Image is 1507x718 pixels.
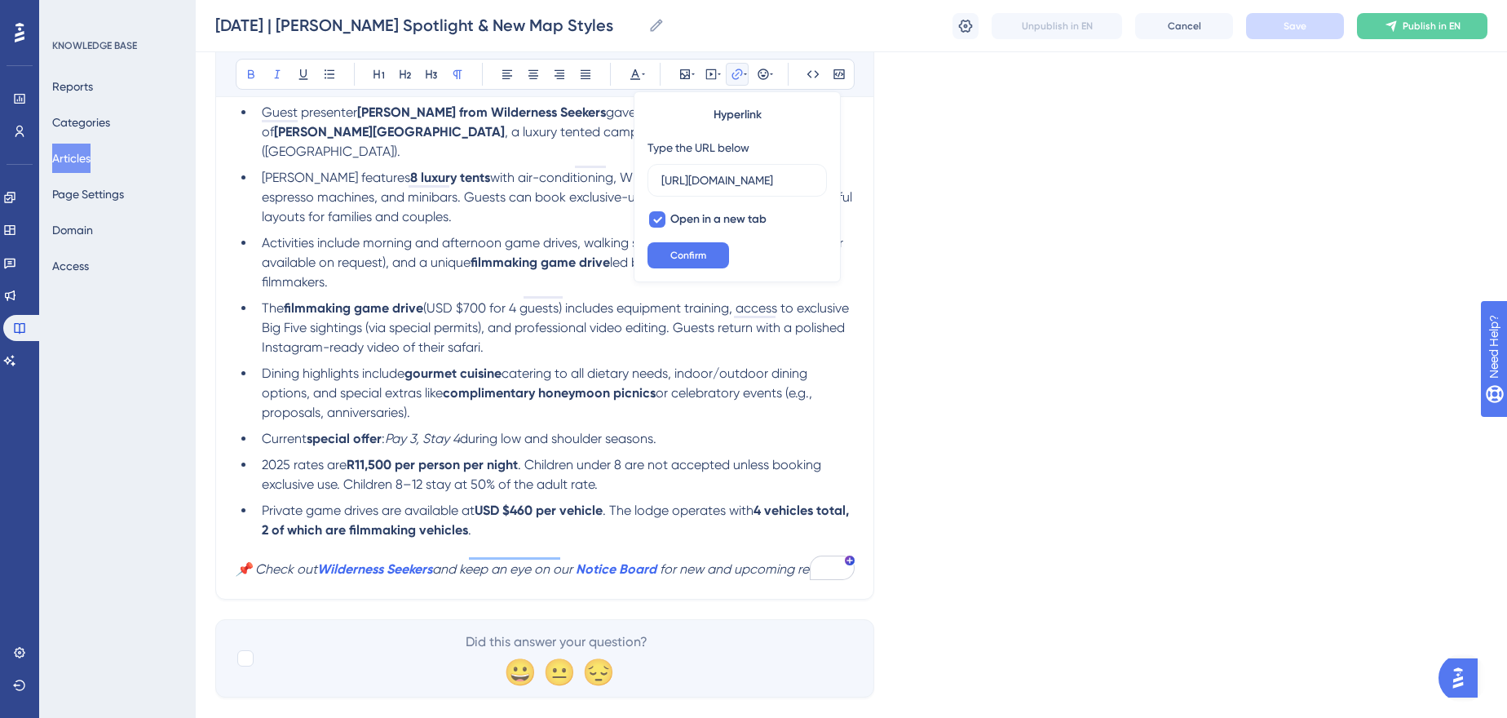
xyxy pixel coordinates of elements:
[992,13,1122,39] button: Unpublish in EN
[1246,13,1344,39] button: Save
[1357,13,1487,39] button: Publish in EN
[443,385,656,401] strong: complimentary honeymoon picnics
[471,255,610,270] strong: filmmaking game drive
[262,366,811,401] span: catering to all dietary needs, indoor/outdoor dining options, and special extras like
[52,39,137,52] div: KNOWLEDGE BASE
[460,431,656,446] span: during low and shoulder seasons.
[284,300,423,316] strong: filmmaking game drive
[661,171,813,189] input: Type the value
[357,104,606,120] strong: [PERSON_NAME] from Wilderness Seekers
[404,366,502,381] strong: gourmet cuisine
[1168,20,1201,33] span: Cancel
[274,124,505,140] strong: [PERSON_NAME][GEOGRAPHIC_DATA]
[52,108,110,137] button: Categories
[52,144,91,173] button: Articles
[1135,13,1233,39] button: Cancel
[262,124,787,159] span: , a luxury tented camp in [GEOGRAPHIC_DATA] ([GEOGRAPHIC_DATA]).
[660,561,849,577] em: for new and upcoming releases!
[647,138,749,157] div: Type the URL below
[670,210,767,229] span: Open in a new tab
[385,431,460,446] em: Pay 3, Stay 4
[603,503,753,518] span: . The lodge operates with
[317,561,432,577] a: Wilderness Seekers
[262,457,824,492] span: . Children under 8 are not accepted unless booking exclusive use. Children 8–12 stay at 50% of th...
[647,242,729,268] button: Confirm
[38,4,102,24] span: Need Help?
[52,215,93,245] button: Domain
[1022,20,1093,33] span: Unpublish in EN
[382,431,385,446] span: :
[52,72,93,101] button: Reports
[347,457,518,472] strong: R11,500 per person per night
[1438,654,1487,702] iframe: UserGuiding AI Assistant Launcher
[262,170,410,185] span: [PERSON_NAME] features
[262,457,347,472] span: 2025 rates are
[215,14,642,37] input: Article Name
[236,561,317,577] em: 📌 Check out
[262,366,404,381] span: Dining highlights include
[670,249,706,262] span: Confirm
[52,251,89,281] button: Access
[1284,20,1306,33] span: Save
[262,170,855,224] span: with air-conditioning, Wi-Fi, indoor/outdoor showers, espresso machines, and minibars. Guests can...
[1403,20,1461,33] span: Publish in EN
[262,503,475,518] span: Private game drives are available at
[262,300,284,316] span: The
[468,522,471,538] span: .
[262,300,852,355] span: (USD $700 for 4 guests) includes equipment training, access to exclusive Big Five sightings (via ...
[576,561,656,577] a: Notice Board
[466,632,647,652] span: Did this answer your question?
[475,503,603,518] strong: USD $460 per vehicle
[52,179,124,209] button: Page Settings
[262,431,307,446] span: Current
[262,235,846,270] span: Activities include morning and afternoon game drives, walking safaris, a pool, yoga sala (instruc...
[262,104,357,120] span: Guest presenter
[714,105,762,125] span: Hyperlink
[410,170,490,185] strong: 8 luxury tents
[432,561,572,577] em: and keep an eye on our
[307,431,382,446] strong: special offer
